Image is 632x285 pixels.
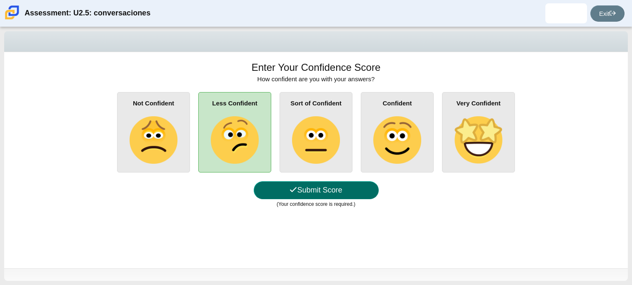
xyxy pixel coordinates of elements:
[257,75,375,82] span: How confident are you with your answers?
[277,201,355,207] small: (Your confidence score is required.)
[25,3,150,23] div: Assessment: U2.5: conversaciones
[133,100,174,107] b: Not Confident
[254,181,379,199] button: Submit Score
[590,5,625,22] a: Exit
[560,7,573,20] img: alexia.cortina-tam.uj9mC4
[212,100,257,107] b: Less Confident
[290,100,341,107] b: Sort of Confident
[455,116,502,164] img: star-struck-face.png
[457,100,501,107] b: Very Confident
[130,116,177,164] img: slightly-frowning-face.png
[373,116,421,164] img: slightly-smiling-face.png
[211,116,258,164] img: confused-face.png
[3,15,21,22] a: Carmen School of Science & Technology
[292,116,340,164] img: neutral-face.png
[383,100,412,107] b: Confident
[252,60,381,75] h1: Enter Your Confidence Score
[3,4,21,21] img: Carmen School of Science & Technology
